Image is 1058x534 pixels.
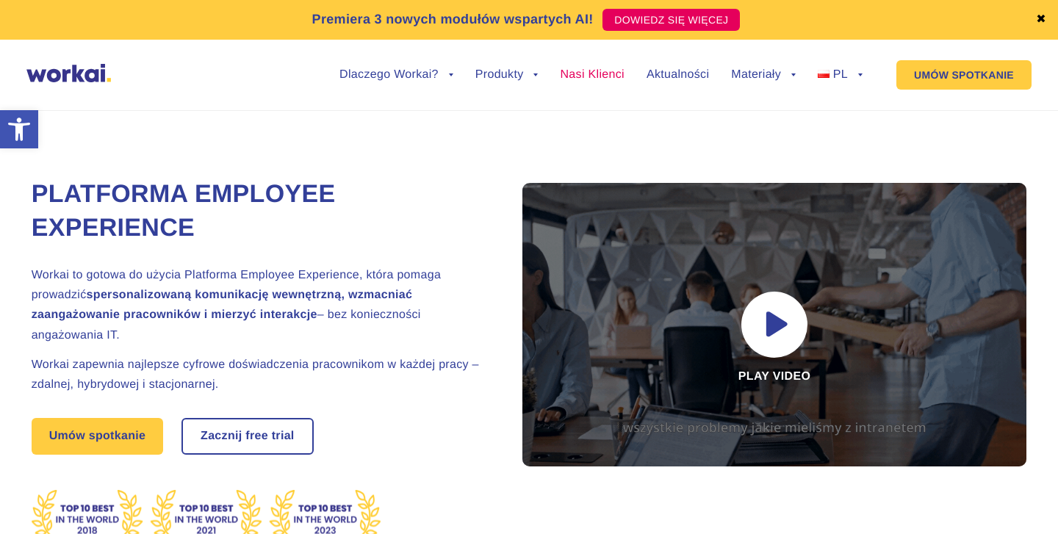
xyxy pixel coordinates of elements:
[560,69,624,81] a: Nasi Klienci
[183,419,312,453] a: Zacznij free trial
[647,69,709,81] a: Aktualności
[339,69,453,81] a: Dlaczego Workai?
[312,10,594,29] p: Premiera 3 nowych modułów wspartych AI!
[32,418,164,455] a: Umów spotkanie
[32,265,487,345] h2: Workai to gotowa do użycia Platforma Employee Experience, która pomaga prowadzić – bez koniecznoś...
[1036,14,1046,26] a: ✖
[32,178,487,245] h1: Platforma Employee Experience
[32,289,413,321] strong: spersonalizowaną komunikację wewnętrzną, wzmacniać zaangażowanie pracowników i mierzyć interakcje
[602,9,740,31] a: DOWIEDZ SIĘ WIĘCEJ
[731,69,796,81] a: Materiały
[475,69,539,81] a: Produkty
[32,355,487,394] h2: Workai zapewnia najlepsze cyfrowe doświadczenia pracownikom w każdej pracy – zdalnej, hybrydowej ...
[833,68,848,81] span: PL
[896,60,1032,90] a: UMÓW SPOTKANIE
[522,183,1027,466] div: Play video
